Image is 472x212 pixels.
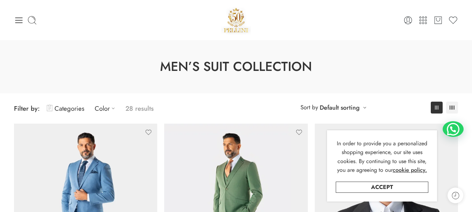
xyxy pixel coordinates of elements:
[393,166,427,175] a: cookie policy.
[14,104,40,113] span: Filter by:
[125,100,154,117] p: 28 results
[403,15,413,25] a: Login / Register
[221,5,251,35] a: Pellini -
[336,182,428,193] a: Accept
[320,103,360,112] a: Default sorting
[95,100,118,117] a: Color
[300,102,318,113] span: Sort by
[17,58,455,76] h1: Men’s Suit Collection
[47,100,84,117] a: Categories
[448,15,458,25] a: Wishlist
[221,5,251,35] img: Pellini
[433,15,443,25] a: Cart
[337,139,427,174] span: In order to provide you a personalized shopping experience, our site uses cookies. By continuing ...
